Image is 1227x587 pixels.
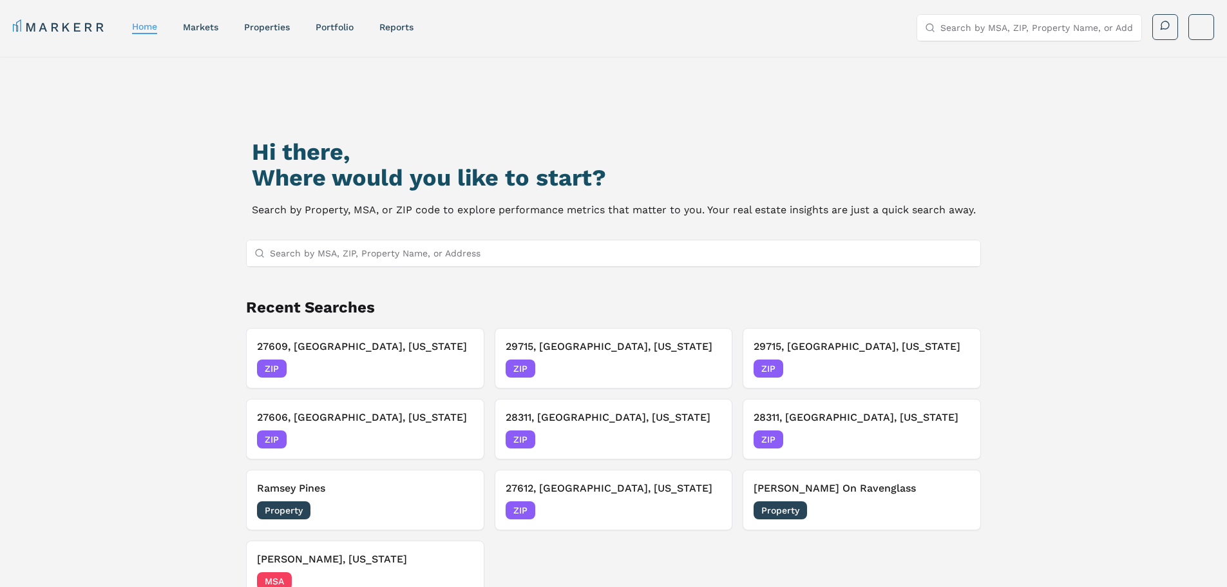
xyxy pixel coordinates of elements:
[506,430,535,448] span: ZIP
[940,15,1134,41] input: Search by MSA, ZIP, Property Name, or Address
[495,470,733,530] button: 27612, [GEOGRAPHIC_DATA], [US_STATE]ZIP[DATE]
[754,430,783,448] span: ZIP
[270,240,973,266] input: Search by MSA, ZIP, Property Name, or Address
[754,481,970,496] h3: [PERSON_NAME] On Ravenglass
[257,360,287,378] span: ZIP
[257,501,310,519] span: Property
[506,360,535,378] span: ZIP
[444,504,473,517] span: [DATE]
[941,433,970,446] span: [DATE]
[13,18,106,36] a: MARKERR
[506,339,722,354] h3: 29715, [GEOGRAPHIC_DATA], [US_STATE]
[257,339,473,354] h3: 27609, [GEOGRAPHIC_DATA], [US_STATE]
[132,21,157,32] a: home
[495,328,733,389] button: 29715, [GEOGRAPHIC_DATA], [US_STATE]ZIP[DATE]
[246,399,484,459] button: 27606, [GEOGRAPHIC_DATA], [US_STATE]ZIP[DATE]
[316,22,354,32] a: Portfolio
[379,22,414,32] a: reports
[257,430,287,448] span: ZIP
[506,501,535,519] span: ZIP
[257,481,473,496] h3: Ramsey Pines
[743,328,981,389] button: 29715, [GEOGRAPHIC_DATA], [US_STATE]ZIP[DATE]
[257,410,473,425] h3: 27606, [GEOGRAPHIC_DATA], [US_STATE]
[183,22,218,32] a: markets
[692,362,721,375] span: [DATE]
[246,297,982,318] h2: Recent Searches
[743,399,981,459] button: 28311, [GEOGRAPHIC_DATA], [US_STATE]ZIP[DATE]
[246,470,484,530] button: Ramsey PinesProperty[DATE]
[754,410,970,425] h3: 28311, [GEOGRAPHIC_DATA], [US_STATE]
[941,504,970,517] span: [DATE]
[495,399,733,459] button: 28311, [GEOGRAPHIC_DATA], [US_STATE]ZIP[DATE]
[754,501,807,519] span: Property
[252,201,976,219] p: Search by Property, MSA, or ZIP code to explore performance metrics that matter to you. Your real...
[506,481,722,496] h3: 27612, [GEOGRAPHIC_DATA], [US_STATE]
[941,362,970,375] span: [DATE]
[252,139,976,165] h1: Hi there,
[444,433,473,446] span: [DATE]
[444,362,473,375] span: [DATE]
[692,504,721,517] span: [DATE]
[743,470,981,530] button: [PERSON_NAME] On RavenglassProperty[DATE]
[506,410,722,425] h3: 28311, [GEOGRAPHIC_DATA], [US_STATE]
[244,22,290,32] a: properties
[246,328,484,389] button: 27609, [GEOGRAPHIC_DATA], [US_STATE]ZIP[DATE]
[257,552,473,567] h3: [PERSON_NAME], [US_STATE]
[754,339,970,354] h3: 29715, [GEOGRAPHIC_DATA], [US_STATE]
[692,433,721,446] span: [DATE]
[754,360,783,378] span: ZIP
[252,165,976,191] h2: Where would you like to start?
